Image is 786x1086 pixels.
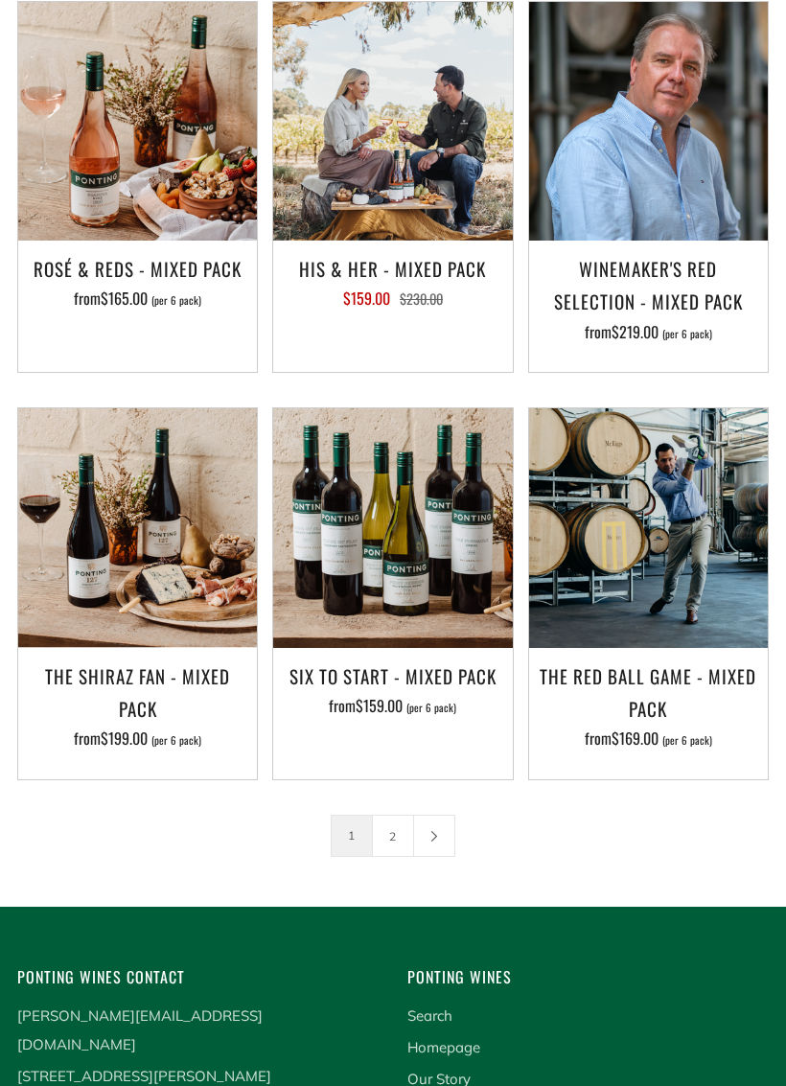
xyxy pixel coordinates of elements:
[273,659,512,755] a: Six To Start - Mixed Pack from$159.00 (per 6 pack)
[329,694,456,717] span: from
[612,727,659,750] span: $169.00
[343,287,390,310] span: $159.00
[407,964,769,990] h4: Ponting Wines
[151,295,201,306] span: (per 6 pack)
[17,964,379,990] h4: Ponting Wines Contact
[407,1038,480,1056] a: Homepage
[74,727,201,750] span: from
[17,1006,263,1053] a: [PERSON_NAME][EMAIL_ADDRESS][DOMAIN_NAME]
[407,1006,452,1025] a: Search
[406,703,456,713] span: (per 6 pack)
[529,252,768,348] a: Winemaker's Red Selection - Mixed Pack from$219.00 (per 6 pack)
[662,735,712,746] span: (per 6 pack)
[662,329,712,339] span: (per 6 pack)
[151,735,201,746] span: (per 6 pack)
[356,694,403,717] span: $159.00
[18,252,257,348] a: Rosé & Reds - Mixed Pack from$165.00 (per 6 pack)
[585,727,712,750] span: from
[539,659,758,725] h3: The Red Ball Game - Mixed Pack
[585,320,712,343] span: from
[101,287,148,310] span: $165.00
[612,320,659,343] span: $219.00
[283,252,502,285] h3: His & Her - Mixed Pack
[283,659,502,692] h3: Six To Start - Mixed Pack
[373,816,413,856] a: 2
[539,252,758,317] h3: Winemaker's Red Selection - Mixed Pack
[28,252,247,285] h3: Rosé & Reds - Mixed Pack
[28,659,247,725] h3: The Shiraz Fan - Mixed Pack
[74,287,201,310] span: from
[400,289,443,309] span: $230.00
[529,659,768,755] a: The Red Ball Game - Mixed Pack from$169.00 (per 6 pack)
[101,727,148,750] span: $199.00
[331,815,373,857] span: 1
[18,659,257,755] a: The Shiraz Fan - Mixed Pack from$199.00 (per 6 pack)
[273,252,512,348] a: His & Her - Mixed Pack $159.00 $230.00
